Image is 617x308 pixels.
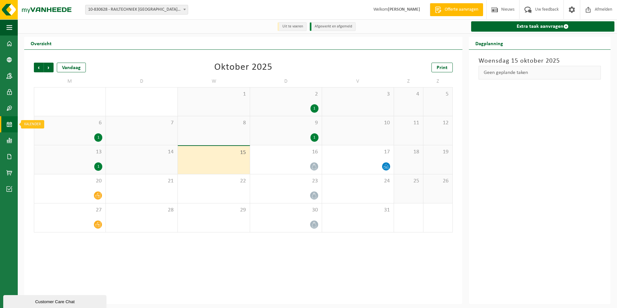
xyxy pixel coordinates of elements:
[437,65,448,70] span: Print
[253,119,319,127] span: 9
[37,149,102,156] span: 13
[109,119,174,127] span: 7
[109,149,174,156] span: 14
[479,56,601,66] h3: Woensdag 15 oktober 2025
[181,149,246,156] span: 15
[423,76,453,87] td: Z
[397,91,420,98] span: 4
[86,5,188,14] span: 10-830628 - RAILTECHNIEK BELGIË BV - ARDOOIE
[388,7,420,12] strong: [PERSON_NAME]
[181,91,246,98] span: 1
[253,149,319,156] span: 16
[37,119,102,127] span: 6
[106,76,178,87] td: D
[278,22,307,31] li: Uit te voeren
[94,162,102,171] div: 1
[394,76,423,87] td: Z
[34,76,106,87] td: M
[471,21,614,32] a: Extra taak aanvragen
[34,63,44,72] span: Vorige
[253,91,319,98] span: 2
[109,178,174,185] span: 21
[325,149,390,156] span: 17
[325,207,390,214] span: 31
[57,63,86,72] div: Vandaag
[427,149,449,156] span: 19
[479,66,601,79] div: Geen geplande taken
[85,5,188,15] span: 10-830628 - RAILTECHNIEK BELGIË BV - ARDOOIE
[181,207,246,214] span: 29
[250,76,322,87] td: D
[181,178,246,185] span: 22
[94,133,102,142] div: 1
[37,178,102,185] span: 20
[427,178,449,185] span: 26
[397,149,420,156] span: 18
[469,37,510,49] h2: Dagplanning
[109,207,174,214] span: 28
[44,63,54,72] span: Volgende
[325,91,390,98] span: 3
[24,37,58,49] h2: Overzicht
[253,178,319,185] span: 23
[310,133,319,142] div: 1
[322,76,394,87] td: V
[310,104,319,113] div: 1
[181,119,246,127] span: 8
[427,91,449,98] span: 5
[178,76,250,87] td: W
[431,63,453,72] a: Print
[325,119,390,127] span: 10
[443,6,480,13] span: Offerte aanvragen
[397,119,420,127] span: 11
[214,63,272,72] div: Oktober 2025
[397,178,420,185] span: 25
[325,178,390,185] span: 24
[427,119,449,127] span: 12
[430,3,483,16] a: Offerte aanvragen
[310,22,356,31] li: Afgewerkt en afgemeld
[3,294,108,308] iframe: chat widget
[37,207,102,214] span: 27
[253,207,319,214] span: 30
